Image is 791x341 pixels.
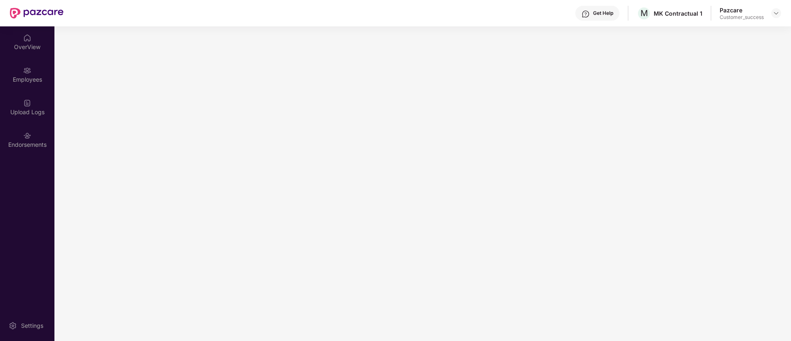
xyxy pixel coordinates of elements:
[654,9,702,17] div: MK Contractual 1
[9,322,17,330] img: svg+xml;base64,PHN2ZyBpZD0iU2V0dGluZy0yMHgyMCIgeG1sbnM9Imh0dHA6Ly93d3cudzMub3JnLzIwMDAvc3ZnIiB3aW...
[720,6,764,14] div: Pazcare
[23,132,31,140] img: svg+xml;base64,PHN2ZyBpZD0iRW5kb3JzZW1lbnRzIiB4bWxucz0iaHR0cDovL3d3dy53My5vcmcvMjAwMC9zdmciIHdpZH...
[640,8,648,18] span: M
[581,10,590,18] img: svg+xml;base64,PHN2ZyBpZD0iSGVscC0zMngzMiIgeG1sbnM9Imh0dHA6Ly93d3cudzMub3JnLzIwMDAvc3ZnIiB3aWR0aD...
[593,10,613,16] div: Get Help
[773,10,779,16] img: svg+xml;base64,PHN2ZyBpZD0iRHJvcGRvd24tMzJ4MzIiIHhtbG5zPSJodHRwOi8vd3d3LnczLm9yZy8yMDAwL3N2ZyIgd2...
[23,99,31,107] img: svg+xml;base64,PHN2ZyBpZD0iVXBsb2FkX0xvZ3MiIGRhdGEtbmFtZT0iVXBsb2FkIExvZ3MiIHhtbG5zPSJodHRwOi8vd3...
[19,322,46,330] div: Settings
[23,34,31,42] img: svg+xml;base64,PHN2ZyBpZD0iSG9tZSIgeG1sbnM9Imh0dHA6Ly93d3cudzMub3JnLzIwMDAvc3ZnIiB3aWR0aD0iMjAiIG...
[10,8,64,19] img: New Pazcare Logo
[23,66,31,75] img: svg+xml;base64,PHN2ZyBpZD0iRW1wbG95ZWVzIiB4bWxucz0iaHR0cDovL3d3dy53My5vcmcvMjAwMC9zdmciIHdpZHRoPS...
[720,14,764,21] div: Customer_success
